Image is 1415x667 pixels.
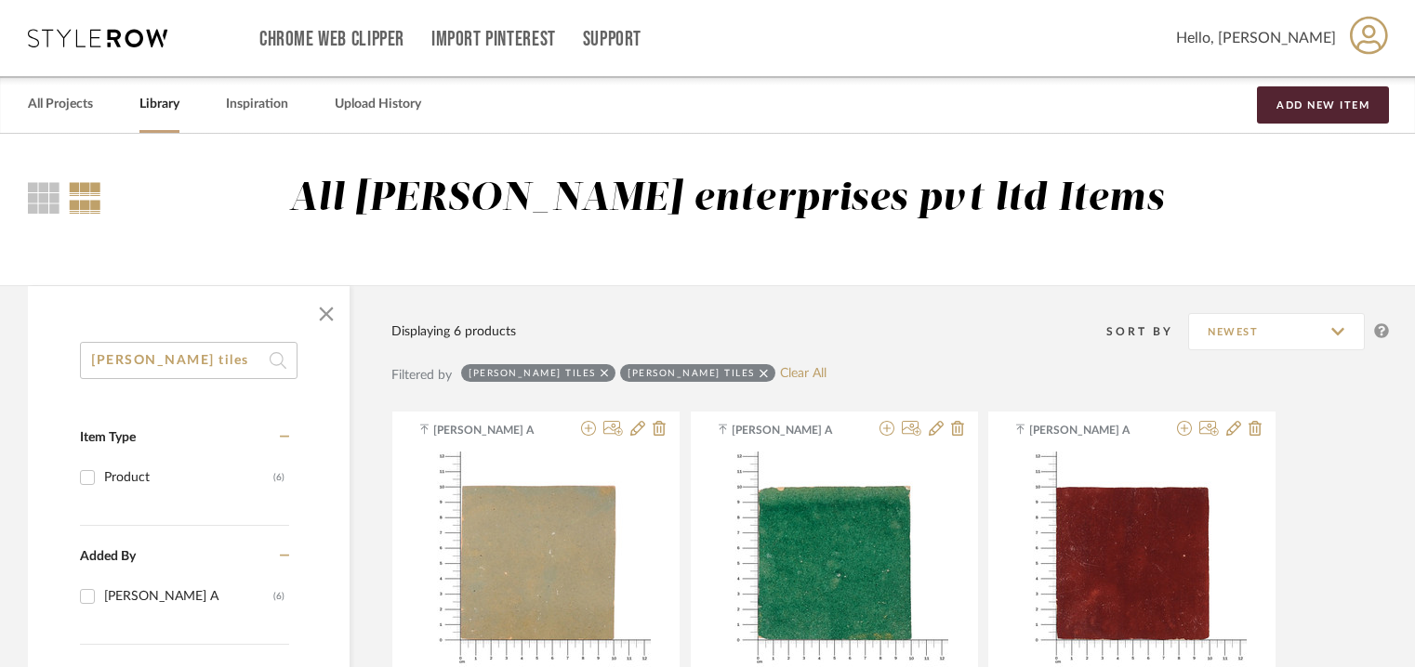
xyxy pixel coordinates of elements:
[80,342,298,379] input: Search within 6 results
[391,321,516,342] div: Displaying 6 products
[28,92,93,117] a: All Projects
[273,582,284,611] div: (6)
[1106,322,1188,341] div: Sort By
[80,431,136,444] span: Item Type
[583,32,641,47] a: Support
[469,367,596,379] div: [PERSON_NAME] tiles
[259,32,404,47] a: Chrome Web Clipper
[732,422,849,438] span: [PERSON_NAME] A
[139,92,179,117] a: Library
[335,92,421,117] a: Upload History
[431,32,556,47] a: Import Pinterest
[104,582,273,611] div: [PERSON_NAME] A
[780,366,827,382] a: Clear All
[391,365,452,386] div: Filtered by
[308,295,345,333] button: Close
[1176,27,1336,49] span: Hello, [PERSON_NAME]
[628,367,755,379] div: [PERSON_NAME] tiles
[104,463,273,492] div: Product
[80,550,136,563] span: Added By
[226,92,288,117] a: Inspiration
[289,176,1164,223] div: All [PERSON_NAME] enterprises pvt ltd Items
[1029,422,1146,438] span: [PERSON_NAME] A
[433,422,550,438] span: [PERSON_NAME] A
[273,463,284,492] div: (6)
[1257,86,1389,124] button: Add New Item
